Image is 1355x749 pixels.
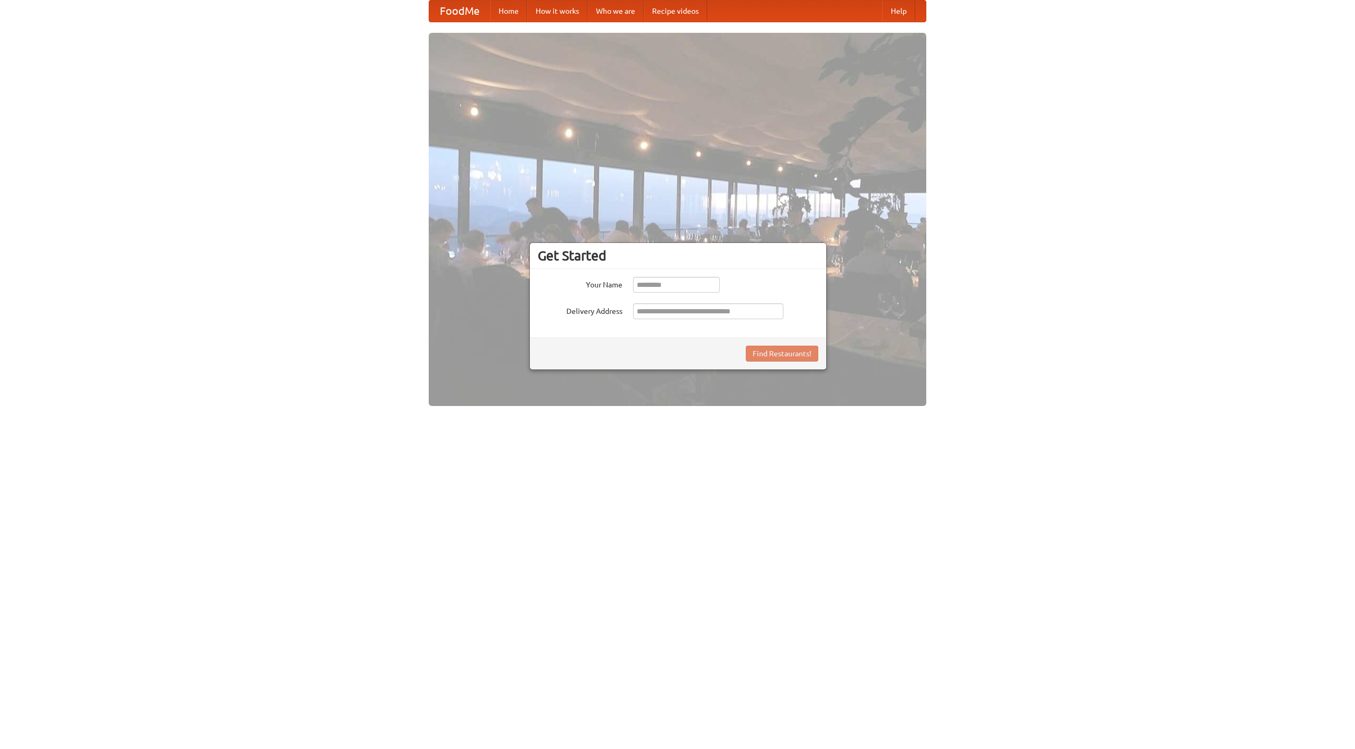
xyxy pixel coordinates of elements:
button: Find Restaurants! [746,346,818,362]
a: Home [490,1,527,22]
h3: Get Started [538,248,818,264]
a: Who we are [588,1,644,22]
a: FoodMe [429,1,490,22]
label: Delivery Address [538,303,622,317]
a: How it works [527,1,588,22]
label: Your Name [538,277,622,290]
a: Help [882,1,915,22]
a: Recipe videos [644,1,707,22]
